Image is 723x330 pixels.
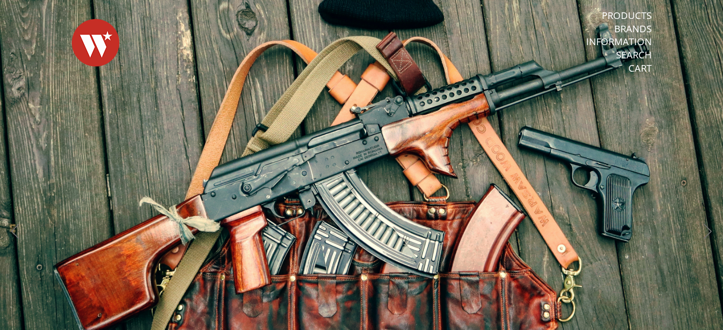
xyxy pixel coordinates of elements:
button: Next [697,222,718,243]
img: Warsaw Wood Co. [72,9,119,76]
a: Products [602,9,652,22]
a: Cart [628,62,652,75]
button: Previous [5,222,26,243]
a: Search [616,49,652,61]
a: Brands [614,23,652,35]
a: Information [586,36,652,48]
